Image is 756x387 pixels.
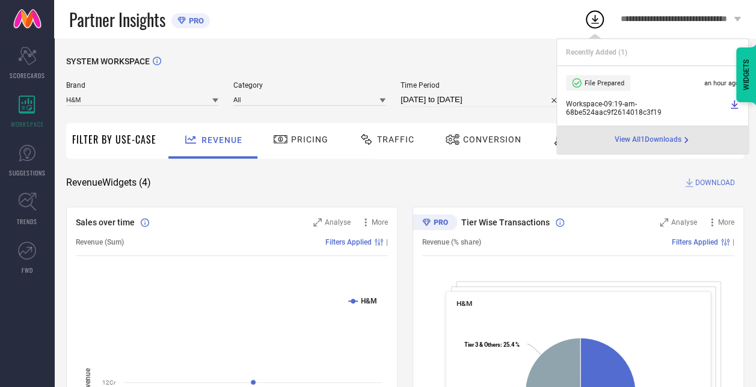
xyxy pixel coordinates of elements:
[22,266,33,275] span: FWD
[615,135,691,145] a: View All1Downloads
[671,218,697,227] span: Analyse
[401,81,562,90] span: Time Period
[660,218,668,227] svg: Zoom
[233,81,386,90] span: Category
[718,218,734,227] span: More
[695,177,735,189] span: DOWNLOAD
[17,217,37,226] span: TRENDS
[566,48,627,56] span: Recently Added ( 1 )
[615,135,691,145] div: Open download page
[325,238,372,246] span: Filters Applied
[186,16,204,25] span: PRO
[672,238,718,246] span: Filters Applied
[66,56,150,66] span: SYSTEM WORKSPACE
[456,299,472,308] span: H&M
[372,218,388,227] span: More
[69,7,165,32] span: Partner Insights
[730,100,739,117] a: Download
[325,218,351,227] span: Analyse
[361,297,377,305] text: H&M
[386,238,388,246] span: |
[615,135,681,145] span: View All 1 Downloads
[585,79,624,87] span: File Prepared
[76,238,124,246] span: Revenue (Sum)
[9,168,46,177] span: SUGGESTIONS
[422,238,481,246] span: Revenue (% share)
[313,218,322,227] svg: Zoom
[10,71,45,80] span: SCORECARDS
[461,218,550,227] span: Tier Wise Transactions
[102,379,116,386] text: 12Cr
[11,120,44,129] span: WORKSPACE
[401,93,562,107] input: Select time period
[584,8,606,30] div: Open download list
[291,135,328,144] span: Pricing
[377,135,414,144] span: Traffic
[704,79,739,87] span: an hour ago
[76,218,135,227] span: Sales over time
[201,135,242,145] span: Revenue
[566,100,727,117] span: Workspace - 09:19-am - 68be524aac9f2614018c3f19
[733,238,734,246] span: |
[464,341,520,348] text: : 25.4 %
[66,177,151,189] span: Revenue Widgets ( 4 )
[463,135,521,144] span: Conversion
[66,81,218,90] span: Brand
[72,132,156,147] span: Filter By Use-Case
[413,215,457,233] div: Premium
[464,341,500,348] tspan: Tier 3 & Others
